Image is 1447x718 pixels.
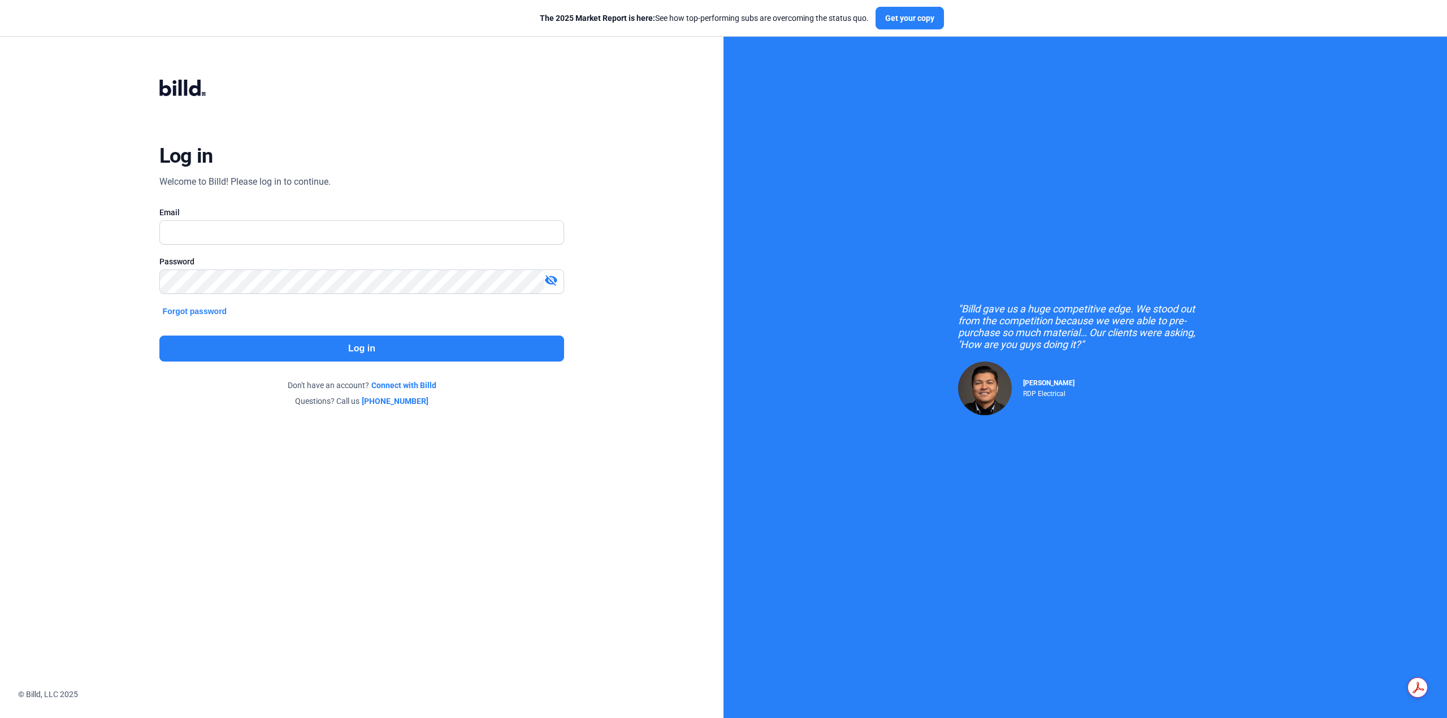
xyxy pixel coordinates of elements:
[159,207,565,218] div: Email
[540,12,869,24] div: See how top-performing subs are overcoming the status quo.
[159,395,565,407] div: Questions? Call us
[159,175,331,189] div: Welcome to Billd! Please log in to continue.
[1023,379,1075,387] span: [PERSON_NAME]
[159,305,231,317] button: Forgot password
[544,273,558,287] mat-icon: visibility_off
[159,380,565,391] div: Don't have an account?
[159,143,213,168] div: Log in
[958,303,1212,350] div: "Billd gave us a huge competitive edge. We stood out from the competition because we were able to...
[159,336,565,362] button: Log in
[362,395,428,407] a: [PHONE_NUMBER]
[958,362,1012,415] img: Raul Pacheco
[371,380,436,391] a: Connect with Billd
[159,256,565,267] div: Password
[1023,387,1075,398] div: RDP Electrical
[540,14,655,23] span: The 2025 Market Report is here:
[876,7,944,29] button: Get your copy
